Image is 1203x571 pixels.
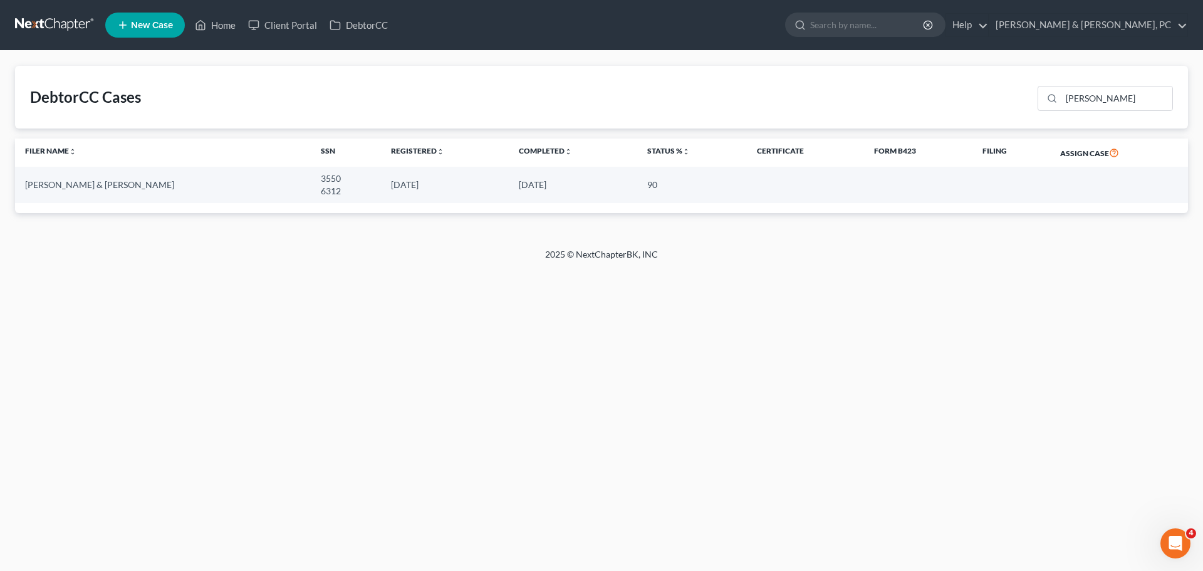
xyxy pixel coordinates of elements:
[323,14,394,36] a: DebtorCC
[972,139,1050,167] th: Filing
[810,13,925,36] input: Search by name...
[437,148,444,155] i: unfold_more
[242,14,323,36] a: Client Portal
[946,14,988,36] a: Help
[391,146,444,155] a: Registeredunfold_more
[381,167,509,202] td: [DATE]
[1160,528,1190,558] iframe: Intercom live chat
[637,167,747,202] td: 90
[131,21,173,30] span: New Case
[989,14,1187,36] a: [PERSON_NAME] & [PERSON_NAME], PC
[509,167,637,202] td: [DATE]
[244,248,959,271] div: 2025 © NextChapterBK, INC
[69,148,76,155] i: unfold_more
[682,148,690,155] i: unfold_more
[321,185,371,197] div: 6312
[565,148,572,155] i: unfold_more
[519,146,572,155] a: Completedunfold_more
[189,14,242,36] a: Home
[864,139,972,167] th: Form B423
[30,87,141,107] div: DebtorCC Cases
[25,146,76,155] a: Filer Nameunfold_more
[1050,139,1188,167] th: Assign Case
[321,172,371,185] div: 3550
[25,179,301,191] div: [PERSON_NAME] & [PERSON_NAME]
[747,139,864,167] th: Certificate
[311,139,381,167] th: SSN
[1186,528,1196,538] span: 4
[647,146,690,155] a: Status %unfold_more
[1061,86,1172,110] input: Search...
